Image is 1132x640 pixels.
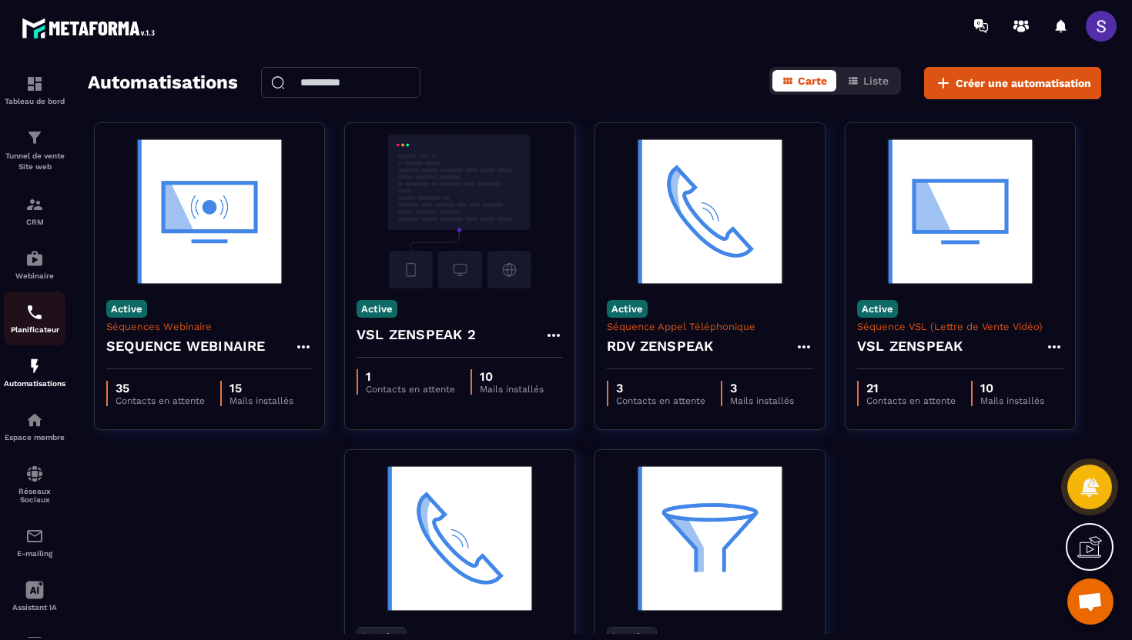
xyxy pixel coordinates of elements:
[4,345,65,399] a: automationsautomationsAutomatisations
[607,462,813,615] img: automation-background
[357,135,563,288] img: automation-background
[25,75,44,93] img: formation
[480,369,544,384] p: 10
[366,384,455,395] p: Contacts en attente
[229,381,293,395] p: 15
[22,14,160,42] img: logo
[730,381,794,395] p: 3
[857,321,1063,332] p: Séquence VSL (Lettre de Vente Vidéo)
[116,395,205,406] p: Contacts en attente
[4,487,65,504] p: Réseaux Sociaux
[4,433,65,442] p: Espace membre
[607,335,713,357] h4: RDV ZENSPEAK
[4,218,65,226] p: CRM
[616,395,705,406] p: Contacts en attente
[106,300,147,318] p: Active
[357,300,397,318] p: Active
[4,97,65,105] p: Tableau de bord
[838,70,898,92] button: Liste
[4,569,65,623] a: Assistant IA
[730,395,794,406] p: Mails installés
[4,63,65,117] a: formationformationTableau de bord
[25,128,44,147] img: formation
[607,300,648,318] p: Active
[4,325,65,334] p: Planificateur
[4,549,65,558] p: E-mailing
[4,292,65,345] a: schedulerschedulerPlanificateur
[4,453,65,515] a: social-networksocial-networkRéseaux Sociaux
[229,395,293,406] p: Mails installés
[25,411,44,429] img: automations
[857,335,963,357] h4: VSL ZENSPEAK
[4,515,65,569] a: emailemailE-mailing
[4,117,65,184] a: formationformationTunnel de vente Site web
[366,369,455,384] p: 1
[25,357,44,375] img: automations
[1067,578,1114,625] div: Ouvrir le chat
[88,67,238,99] h2: Automatisations
[607,135,813,288] img: automation-background
[4,184,65,238] a: formationformationCRM
[25,303,44,322] img: scheduler
[106,135,313,288] img: automation-background
[857,135,1063,288] img: automation-background
[956,75,1091,91] span: Créer une automatisation
[798,75,827,87] span: Carte
[25,527,44,545] img: email
[25,465,44,483] img: social-network
[4,238,65,292] a: automationsautomationsWebinaire
[106,335,266,357] h4: SEQUENCE WEBINAIRE
[25,249,44,268] img: automations
[357,324,476,345] h4: VSL ZENSPEAK 2
[106,321,313,332] p: Séquences Webinaire
[4,151,65,172] p: Tunnel de vente Site web
[863,75,889,87] span: Liste
[4,399,65,453] a: automationsautomationsEspace membre
[116,381,205,395] p: 35
[4,603,65,612] p: Assistant IA
[866,395,956,406] p: Contacts en attente
[4,272,65,280] p: Webinaire
[357,462,563,615] img: automation-background
[980,381,1044,395] p: 10
[857,300,898,318] p: Active
[866,381,956,395] p: 21
[616,381,705,395] p: 3
[480,384,544,395] p: Mails installés
[772,70,836,92] button: Carte
[607,321,813,332] p: Séquence Appel Téléphonique
[4,379,65,388] p: Automatisations
[25,195,44,214] img: formation
[980,395,1044,406] p: Mails installés
[924,67,1101,99] button: Créer une automatisation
